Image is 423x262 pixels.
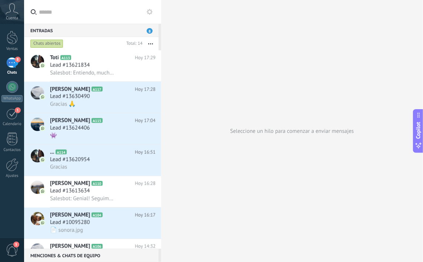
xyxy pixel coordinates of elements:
img: icon [40,94,45,100]
span: Lead #13621834 [50,61,90,69]
span: 👾 [50,132,57,139]
div: Ventas [1,47,23,51]
span: Hoy 14:32 [135,243,156,250]
span: 8 [147,28,153,34]
span: ... [50,148,54,156]
img: icon [40,189,45,194]
img: icon [40,63,45,68]
img: icon [40,157,45,162]
span: Hoy 16:17 [135,211,156,219]
a: avataricon[PERSON_NAME]A117Hoy 17:28Lead #13630490Gracias 🙏 [24,82,161,113]
span: A104 [91,212,102,217]
span: Hoy 16:28 [135,180,156,187]
a: avatariconTotiA113Hoy 17:29Lead #13621834Salesbot: Entiendo, muchas gracias por la sinceridad. Oj... [24,50,161,81]
span: [PERSON_NAME] [50,117,90,124]
span: Cuenta [6,16,18,21]
span: 📄 sonora.jpg [50,226,83,234]
div: Entradas [24,24,159,37]
div: Chats abiertos [30,39,63,48]
img: icon [40,220,45,225]
span: [PERSON_NAME] [50,180,90,187]
button: Más [143,37,159,50]
span: Salesbot: Genial! Seguimos en contacto! [50,195,115,202]
span: Copilot [415,122,422,139]
span: Hoy 17:29 [135,54,156,61]
a: avataricon...A114Hoy 16:51Lead #13620954Gracias [24,145,161,176]
span: Lead #13630490 [50,93,90,100]
span: Hoy 17:28 [135,85,156,93]
span: Hoy 17:04 [135,117,156,124]
a: avataricon[PERSON_NAME]A115Hoy 17:04Lead #13624406👾 [24,113,161,144]
span: [PERSON_NAME] [50,243,90,250]
span: A115 [91,118,102,123]
span: Salesbot: Entiendo, muchas gracias por la sinceridad. Ojalá tengas mucha suerte [50,69,115,76]
div: Calendario [1,122,23,127]
span: Lead #13624406 [50,124,90,132]
span: A117 [91,87,102,91]
div: Contactos [1,148,23,152]
span: A113 [60,55,71,60]
span: [PERSON_NAME] [50,85,90,93]
span: Lead #13613634 [50,187,90,195]
span: Toti [50,54,59,61]
span: A106 [91,244,102,249]
span: 1 [15,107,21,113]
span: Lead #13620954 [50,156,90,163]
a: avataricon[PERSON_NAME]A104Hoy 16:17Lead #10095280📄 sonora.jpg [24,208,161,239]
span: Hoy 16:51 [135,148,156,156]
span: Gracias [50,164,67,171]
span: [PERSON_NAME] [50,211,90,219]
div: Chats [1,70,23,75]
div: Total: 14 [123,40,143,47]
span: Lead #10095280 [50,219,90,226]
span: A110 [91,181,102,186]
span: 5 [13,242,19,248]
a: avataricon[PERSON_NAME]A110Hoy 16:28Lead #13613634Salesbot: Genial! Seguimos en contacto! [24,176,161,207]
div: Menciones & Chats de equipo [24,249,159,262]
span: A114 [56,150,66,154]
div: WhatsApp [1,95,23,102]
img: icon [40,126,45,131]
span: 8 [15,57,21,63]
span: Gracias 🙏 [50,101,76,108]
div: Ajustes [1,174,23,178]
